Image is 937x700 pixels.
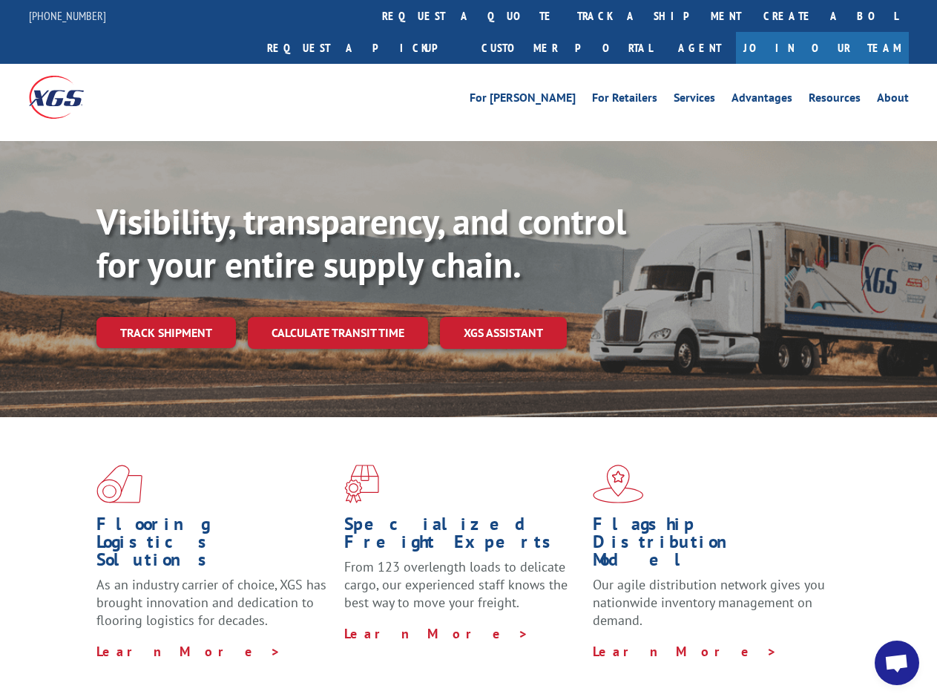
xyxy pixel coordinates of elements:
[440,317,567,349] a: XGS ASSISTANT
[96,643,281,660] a: Learn More >
[731,92,792,108] a: Advantages
[593,643,777,660] a: Learn More >
[344,515,581,558] h1: Specialized Freight Experts
[875,641,919,685] a: Open chat
[256,32,470,64] a: Request a pickup
[663,32,736,64] a: Agent
[470,92,576,108] a: For [PERSON_NAME]
[470,32,663,64] a: Customer Portal
[344,625,529,642] a: Learn More >
[736,32,909,64] a: Join Our Team
[592,92,657,108] a: For Retailers
[96,576,326,629] span: As an industry carrier of choice, XGS has brought innovation and dedication to flooring logistics...
[877,92,909,108] a: About
[593,576,825,629] span: Our agile distribution network gives you nationwide inventory management on demand.
[809,92,861,108] a: Resources
[96,198,626,287] b: Visibility, transparency, and control for your entire supply chain.
[344,558,581,624] p: From 123 overlength loads to delicate cargo, our experienced staff knows the best way to move you...
[593,465,644,503] img: xgs-icon-flagship-distribution-model-red
[248,317,428,349] a: Calculate transit time
[674,92,715,108] a: Services
[593,515,829,576] h1: Flagship Distribution Model
[344,465,379,503] img: xgs-icon-focused-on-flooring-red
[96,317,236,348] a: Track shipment
[96,515,333,576] h1: Flooring Logistics Solutions
[96,465,142,503] img: xgs-icon-total-supply-chain-intelligence-red
[29,8,106,23] a: [PHONE_NUMBER]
